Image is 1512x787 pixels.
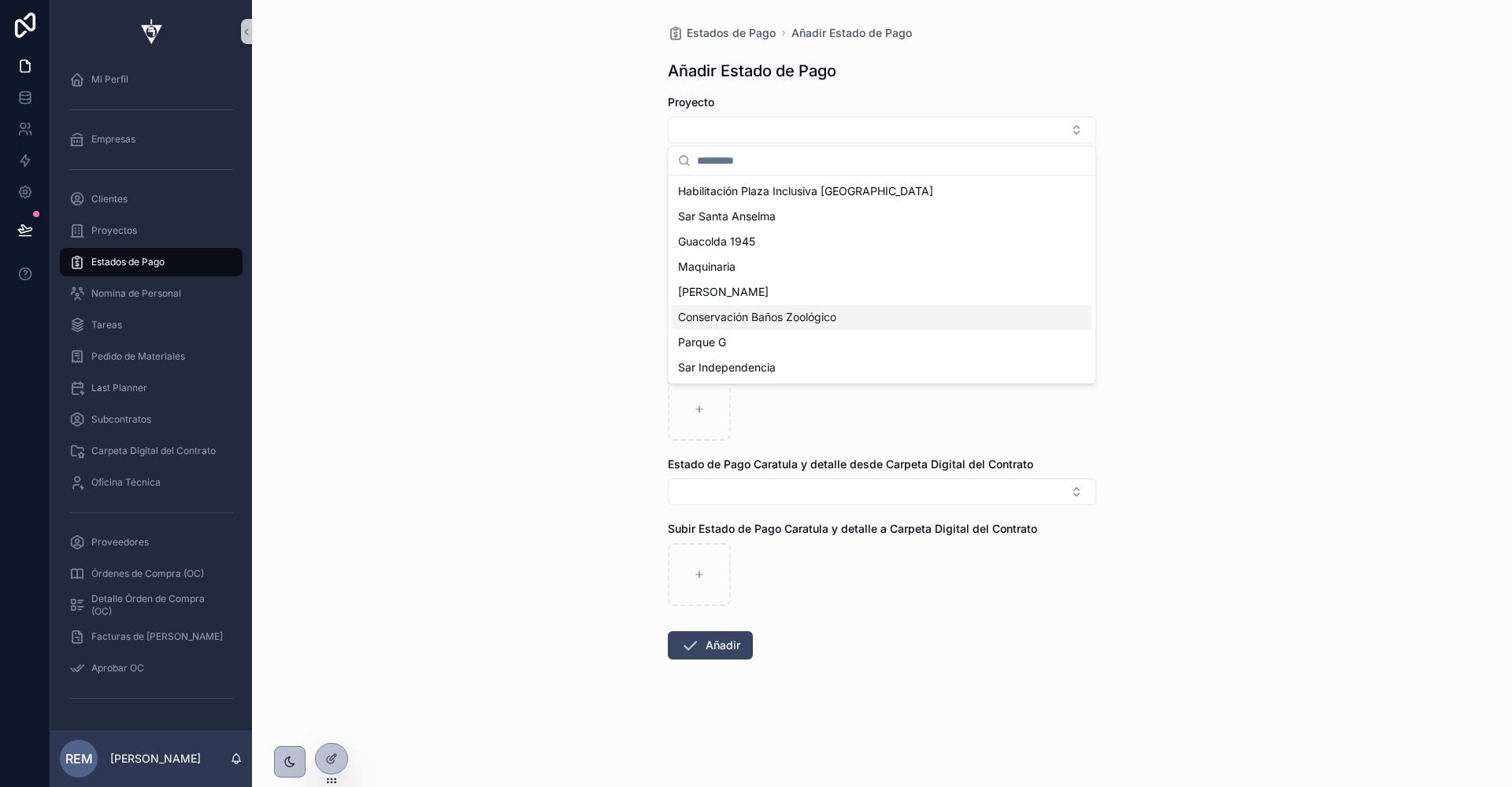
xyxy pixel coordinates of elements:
div: scrollable content [50,63,252,730]
a: Subcontratos [60,405,243,434]
a: Estados de Pago [668,25,776,41]
span: Proyecto [668,95,714,109]
a: Carpeta Digital del Contrato [60,437,243,465]
span: Oficina Técnica [91,476,161,489]
span: Sar Santa Anselma [678,209,776,224]
span: Last Planner [91,382,147,394]
a: Añadir Estado de Pago [791,25,912,41]
button: Select Button [668,478,1096,505]
span: Maquinaria [678,259,736,275]
span: Sar Independencia [678,360,776,375]
span: Habilitación Plaza Inclusiva [GEOGRAPHIC_DATA] [678,183,933,199]
span: Estado de Pago Caratula y detalle desde Carpeta Digital del Contrato [668,457,1033,471]
span: Órdenes de Compra (OC) [91,567,204,580]
a: Proyectos [60,216,243,245]
span: Pedido de Materiales [91,350,185,363]
span: REM [65,749,93,768]
span: Mi Perfil [91,73,128,86]
a: Estados de Pago [60,248,243,276]
span: Aprobar OC [91,662,144,674]
a: Last Planner [60,374,243,402]
a: Mi Perfil [60,65,243,94]
button: Añadir [668,631,753,660]
span: Facturas de [PERSON_NAME] [91,630,223,643]
span: Guacolda 1945 [678,234,755,249]
span: [PERSON_NAME] [678,284,769,300]
a: Empresas [60,125,243,153]
a: Detalle Órden de Compra (OC) [60,591,243,619]
a: Facturas de [PERSON_NAME] [60,623,243,651]
a: Proveedores [60,528,243,556]
span: Clientes [91,193,128,205]
a: Órdenes de Compra (OC) [60,560,243,588]
span: Subcontratos [91,413,151,426]
span: Subir Estado de Pago Caratula y detalle a Carpeta Digital del Contrato [668,522,1037,535]
span: Parque G [678,334,726,350]
a: Nomina de Personal [60,279,243,308]
a: Oficina Técnica [60,468,243,497]
span: Detalle Órden de Compra (OC) [91,593,227,618]
p: [PERSON_NAME] [110,751,201,767]
span: Proveedores [91,536,149,549]
span: Proyectos [91,224,137,237]
button: Select Button [668,116,1096,143]
img: App logo [132,19,170,44]
a: Pedido de Materiales [60,342,243,371]
a: Tareas [60,311,243,339]
a: Clientes [60,185,243,213]
span: Empresas [91,133,135,146]
div: Suggestions [669,176,1095,383]
span: Carpeta Digital del Contrato [91,445,216,457]
span: Estados de Pago [91,256,165,268]
span: Estados de Pago [687,25,776,41]
span: Conservación Baños Zoológico [678,309,836,325]
h1: Añadir Estado de Pago [668,60,836,82]
a: Aprobar OC [60,654,243,682]
span: Nomina de Personal [91,287,181,300]
span: Tareas [91,319,122,331]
